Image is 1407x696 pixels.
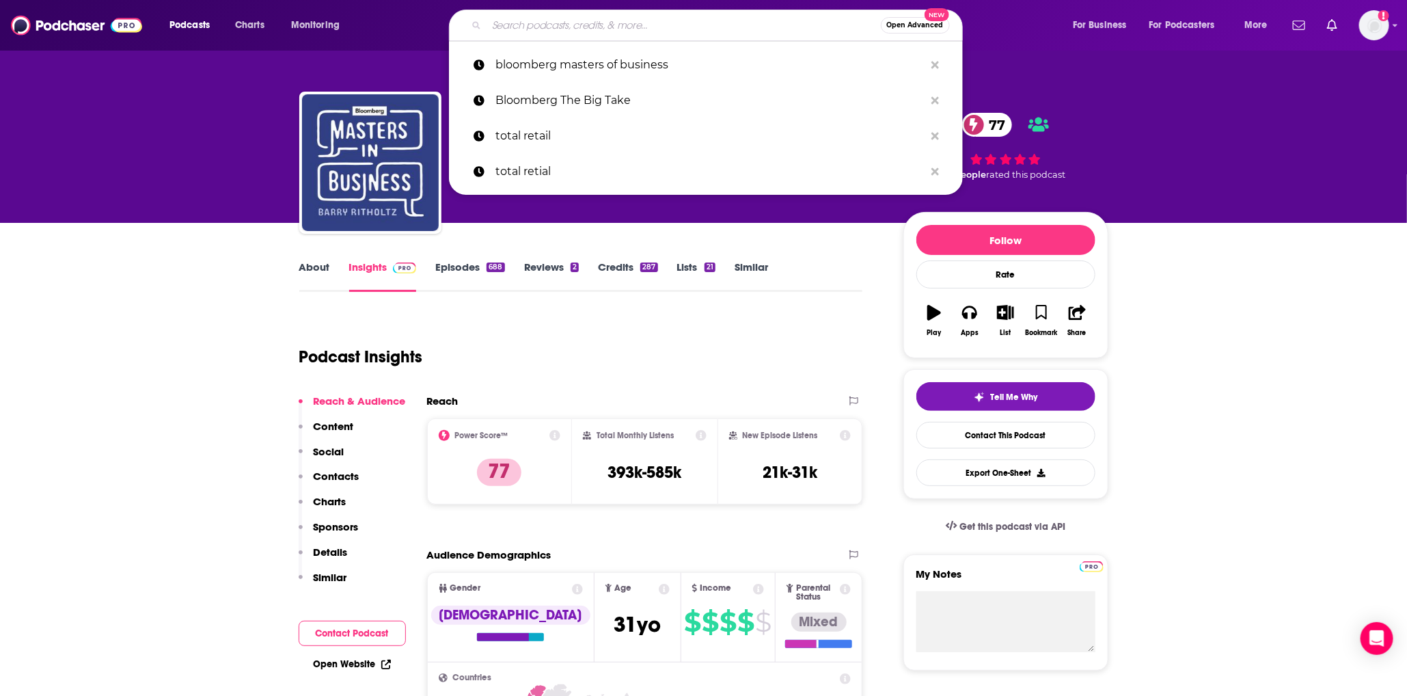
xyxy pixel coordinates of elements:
p: Contacts [314,470,359,483]
a: Reviews2 [524,260,579,292]
div: 77 5 peoplerated this podcast [903,104,1108,189]
span: rated this podcast [987,170,1066,180]
button: Share [1059,296,1095,345]
a: Bloomberg The Big Take [449,83,963,118]
button: Bookmark [1024,296,1059,345]
div: List [1000,329,1011,337]
span: $ [738,611,754,633]
button: Details [299,546,348,571]
svg: Add a profile image [1378,10,1389,21]
h3: 21k-31k [763,462,817,483]
button: open menu [1140,14,1235,36]
span: $ [720,611,737,633]
a: Charts [226,14,273,36]
span: New [925,8,949,21]
button: Social [299,445,344,470]
a: Lists21 [677,260,715,292]
button: tell me why sparkleTell Me Why [916,382,1095,411]
div: Play [927,329,941,337]
h2: Power Score™ [455,431,508,440]
h2: Reach [427,394,459,407]
button: open menu [1235,14,1285,36]
button: List [987,296,1023,345]
a: Show notifications dropdown [1322,14,1343,37]
p: total retail [495,118,925,154]
span: $ [756,611,771,633]
button: Open AdvancedNew [881,17,950,34]
a: Pro website [1080,559,1104,572]
button: Follow [916,225,1095,255]
img: Podchaser - Follow, Share and Rate Podcasts [11,12,142,38]
p: Similar [314,571,347,584]
h2: New Episode Listens [743,431,818,440]
p: Details [314,546,348,559]
p: total retial [495,154,925,189]
button: open menu [282,14,357,36]
button: Show profile menu [1359,10,1389,40]
a: Get this podcast via API [935,510,1077,544]
p: Bloomberg The Big Take [495,83,925,118]
a: Similar [735,260,768,292]
button: Export One-Sheet [916,459,1095,486]
span: $ [702,611,719,633]
img: tell me why sparkle [974,392,985,403]
a: Show notifications dropdown [1287,14,1311,37]
div: Share [1068,329,1087,337]
h1: Podcast Insights [299,347,423,367]
div: 21 [705,263,715,272]
p: Sponsors [314,520,359,533]
span: More [1244,16,1268,35]
span: Parental Status [796,584,838,602]
button: Play [916,296,952,345]
button: open menu [1063,14,1144,36]
a: Open Website [314,658,391,670]
span: Age [614,584,631,593]
label: My Notes [916,567,1095,591]
h3: 393k-585k [607,462,681,483]
img: Podchaser Pro [1080,561,1104,572]
p: bloomberg masters of business [495,47,925,83]
span: Income [700,584,731,593]
h2: Audience Demographics [427,548,551,561]
span: Monitoring [291,16,340,35]
button: Content [299,420,354,445]
span: Get this podcast via API [959,521,1065,533]
a: InsightsPodchaser Pro [349,260,417,292]
p: Charts [314,495,346,508]
a: 77 [962,113,1013,137]
span: $ [685,611,701,633]
button: Charts [299,495,346,520]
p: Social [314,445,344,458]
div: 2 [571,263,579,272]
button: Contacts [299,470,359,495]
div: 688 [487,263,504,272]
a: bloomberg masters of business [449,47,963,83]
img: User Profile [1359,10,1389,40]
span: 77 [976,113,1013,137]
p: Content [314,420,354,433]
div: [DEMOGRAPHIC_DATA] [431,606,590,625]
span: For Business [1073,16,1127,35]
button: Reach & Audience [299,394,406,420]
button: Apps [952,296,987,345]
div: 287 [640,263,657,272]
h2: Total Monthly Listens [597,431,674,440]
p: 77 [477,459,521,486]
span: Countries [453,673,492,682]
input: Search podcasts, credits, & more... [487,14,881,36]
img: Masters in Business [302,94,439,231]
span: Podcasts [169,16,210,35]
button: Sponsors [299,520,359,546]
div: Open Intercom Messenger [1361,622,1393,655]
a: About [299,260,330,292]
span: Tell Me Why [990,392,1037,403]
a: Episodes688 [435,260,504,292]
div: Bookmark [1025,329,1057,337]
div: Rate [916,260,1095,289]
div: Mixed [791,613,847,632]
button: Contact Podcast [299,621,406,646]
button: Similar [299,571,347,596]
button: open menu [160,14,228,36]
